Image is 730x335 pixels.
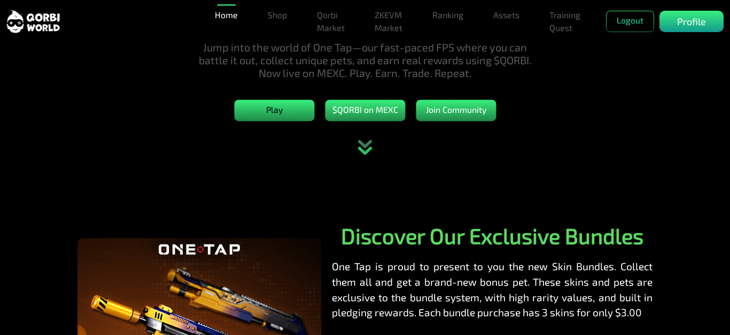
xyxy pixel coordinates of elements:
[489,4,524,26] a: Assets
[234,100,314,121] button: Play
[545,4,585,39] a: Training Quest
[428,4,468,26] a: Ranking
[416,100,496,121] button: Join Community
[6,9,60,34] img: sticky brand-logo
[606,11,654,32] button: Logout
[325,100,405,121] button: $QORBI on MEXC
[332,259,653,321] p: One Tap is proud to present to you the new Skin Bundles. Collect them all and get a brand-new bon...
[332,223,653,248] h2: Discover Our Exclusive Bundles
[189,41,541,80] h5: Jump into the world of One Tap—our fast-paced FPS where you can battle it out, collect unique pet...
[370,4,407,39] a: ZKEVM Market
[211,4,242,26] a: Home
[263,4,291,26] a: Shop
[341,126,389,174] div: animation
[313,4,349,39] a: Qorbi Market
[677,14,706,29] p: Profile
